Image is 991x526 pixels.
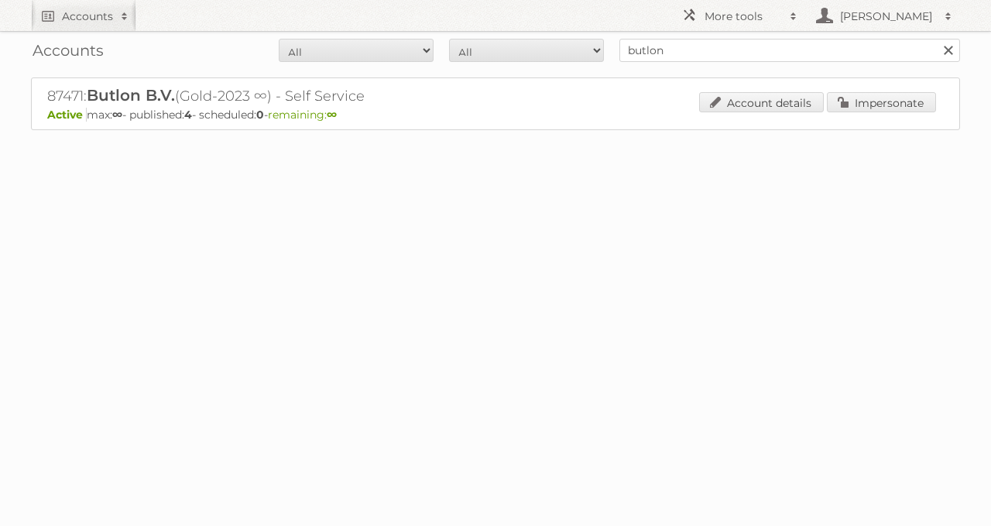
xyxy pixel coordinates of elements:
a: Account details [699,92,824,112]
strong: 4 [184,108,192,122]
strong: ∞ [112,108,122,122]
span: Butlon B.V. [87,86,175,105]
h2: More tools [705,9,782,24]
a: Impersonate [827,92,936,112]
p: max: - published: - scheduled: - [47,108,944,122]
h2: 87471: (Gold-2023 ∞) - Self Service [47,86,589,106]
strong: ∞ [327,108,337,122]
span: Active [47,108,87,122]
strong: 0 [256,108,264,122]
span: remaining: [268,108,337,122]
h2: [PERSON_NAME] [836,9,937,24]
h2: Accounts [62,9,113,24]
